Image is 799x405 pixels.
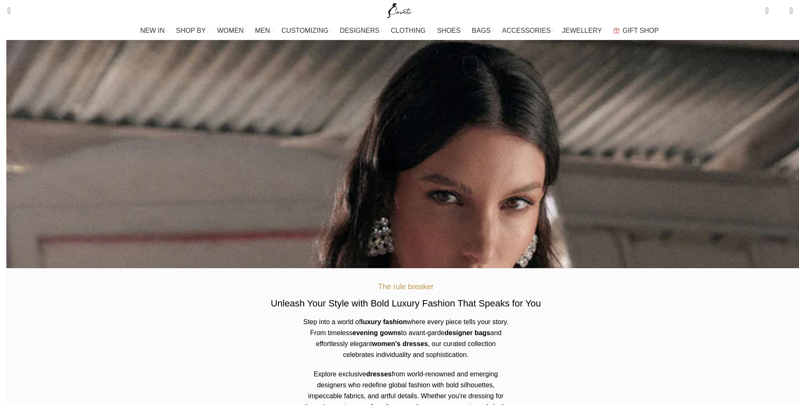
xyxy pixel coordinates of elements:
span: WOMEN [217,27,244,35]
a: Site logo [385,6,414,13]
span: GIFT SHOP [623,27,659,35]
span: DESIGNERS [340,27,379,35]
span: ACCESSORIES [502,27,551,35]
a: MEN [255,22,273,39]
a: CUSTOMIZING [281,22,331,39]
p: Step into a world of where every piece tells your story. From timeless to avant-garde and effortl... [303,317,509,360]
a: SHOES [437,22,463,39]
div: Main navigation [2,22,797,39]
h2: Unleash Your Style with Bold Luxury Fashion That Speaks for You [271,297,541,310]
span: JEWELLERY [562,27,602,35]
span: 0 [766,4,772,11]
b: dresses [366,370,392,378]
a: 0 [761,2,772,19]
div: My Wishlist [775,2,783,19]
img: GiftBag [613,28,620,33]
a: Search [2,2,11,19]
a: ACCESSORIES [502,22,554,39]
span: NEW IN [140,27,165,35]
span: SHOES [437,27,460,35]
a: NEW IN [140,22,168,39]
a: SHOP BY [176,22,209,39]
a: DESIGNERS [340,22,382,39]
span: BAGS [472,27,490,35]
b: women’s dresses [372,340,428,347]
a: BAGS [472,22,493,39]
b: designer bags [445,329,490,336]
b: luxury fashion [361,318,407,325]
span: SHOP BY [176,27,206,35]
a: WOMEN [217,22,247,39]
span: MEN [255,27,270,35]
a: GIFT SHOP [613,22,659,39]
span: CLOTHING [391,27,426,35]
a: CLOTHING [391,22,429,39]
a: JEWELLERY [562,22,605,39]
span: CUSTOMIZING [281,27,329,35]
b: evening gowns [353,329,401,336]
span: 0 [777,8,783,15]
